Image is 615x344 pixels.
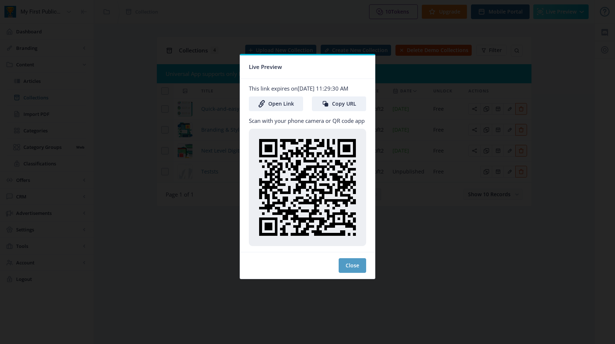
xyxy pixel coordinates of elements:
button: Close [339,258,366,273]
button: Copy URL [312,96,366,111]
a: Open Link [249,96,303,111]
span: [DATE] 11:29:30 AM [298,85,348,92]
p: This link expires on [249,85,366,92]
span: Live Preview [249,61,282,73]
p: Scan with your phone camera or QR code app [249,117,366,124]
